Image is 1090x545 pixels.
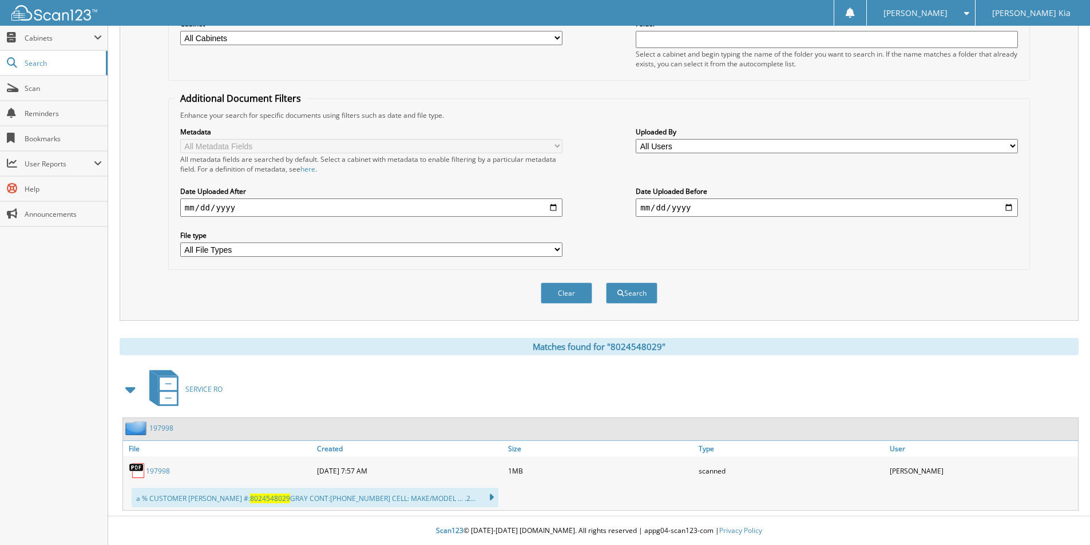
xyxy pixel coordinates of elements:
span: [PERSON_NAME] Kia [992,10,1071,17]
a: Created [314,441,505,456]
iframe: Chat Widget [1033,490,1090,545]
div: All metadata fields are searched by default. Select a cabinet with metadata to enable filtering b... [180,154,562,174]
div: a % CUSTOMER [PERSON_NAME] #: GRAY CONT:[PHONE_NUMBER] CELL: MAKE/MODEL ... .2... [132,488,498,507]
span: Cabinets [25,33,94,43]
label: Uploaded By [636,127,1018,137]
button: Clear [541,283,592,304]
label: Metadata [180,127,562,137]
legend: Additional Document Filters [175,92,307,105]
div: [DATE] 7:57 AM [314,459,505,482]
a: File [123,441,314,456]
span: Search [25,58,100,68]
span: Scan [25,83,102,93]
img: folder2.png [125,421,149,435]
a: SERVICE RO [142,367,223,412]
div: [PERSON_NAME] [887,459,1078,482]
img: PDF.png [129,462,146,479]
img: scan123-logo-white.svg [11,5,97,21]
a: Privacy Policy [719,526,762,535]
span: Help [25,184,102,194]
span: Bookmarks [25,134,102,144]
span: Announcements [25,209,102,219]
a: Size [505,441,696,456]
div: Enhance your search for specific documents using filters such as date and file type. [175,110,1024,120]
span: Reminders [25,109,102,118]
span: 8024548029 [250,494,290,503]
span: SERVICE RO [185,384,223,394]
a: 197998 [149,423,173,433]
div: scanned [696,459,887,482]
label: Date Uploaded After [180,186,562,196]
label: File type [180,230,562,240]
div: 1MB [505,459,696,482]
span: Scan123 [436,526,463,535]
div: Matches found for "8024548029" [120,338,1079,355]
span: [PERSON_NAME] [883,10,948,17]
div: © [DATE]-[DATE] [DOMAIN_NAME]. All rights reserved | appg04-scan123-com | [108,517,1090,545]
input: start [180,198,562,217]
a: Type [696,441,887,456]
a: 197998 [146,466,170,476]
span: User Reports [25,159,94,169]
input: end [636,198,1018,217]
a: here [300,164,315,174]
button: Search [606,283,657,304]
div: Select a cabinet and begin typing the name of the folder you want to search in. If the name match... [636,49,1018,69]
label: Date Uploaded Before [636,186,1018,196]
a: User [887,441,1078,456]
